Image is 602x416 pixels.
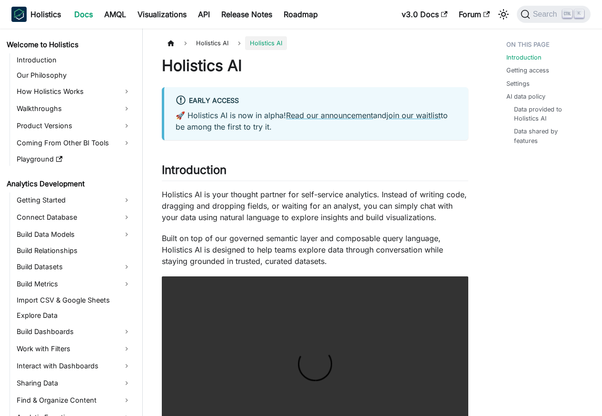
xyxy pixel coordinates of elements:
[14,84,134,99] a: How Holistics Works
[14,152,134,166] a: Playground
[176,95,457,107] div: Early Access
[14,309,134,322] a: Explore Data
[245,36,287,50] span: Holistics AI
[506,53,542,62] a: Introduction
[14,244,134,257] a: Build Relationships
[574,10,584,18] kbd: K
[191,36,233,50] span: Holistics AI
[14,193,134,208] a: Getting Started
[14,101,134,116] a: Walkthroughs
[496,7,511,22] button: Switch between dark and light mode (currently light mode)
[506,66,549,75] a: Getting access
[506,92,545,101] a: AI data policy
[517,6,591,23] button: Search (Ctrl+K)
[4,38,134,51] a: Welcome to Holistics
[192,7,216,22] a: API
[14,69,134,82] a: Our Philosophy
[162,36,180,50] a: Home page
[14,118,134,133] a: Product Versions
[176,110,457,132] p: 🚀 Holistics AI is now in alpha! and to be among the first to try it.
[162,163,468,181] h2: Introduction
[386,111,441,120] a: join our waitlist
[11,7,61,22] a: HolisticsHolistics
[453,7,495,22] a: Forum
[14,294,134,307] a: Import CSV & Google Sheets
[514,105,583,123] a: Data provided to Holistics AI
[162,189,468,223] p: Holistics AI is your thought partner for self-service analytics. Instead of writing code, draggin...
[30,9,61,20] b: Holistics
[278,7,324,22] a: Roadmap
[14,375,134,391] a: Sharing Data
[14,210,134,225] a: Connect Database
[396,7,453,22] a: v3.0 Docs
[132,7,192,22] a: Visualizations
[14,53,134,67] a: Introduction
[14,393,134,408] a: Find & Organize Content
[14,135,134,151] a: Coming From Other BI Tools
[69,7,99,22] a: Docs
[162,233,468,267] p: Built on top of our governed semantic layer and composable query language, Holistics AI is design...
[14,341,134,356] a: Work with Filters
[14,259,134,274] a: Build Datasets
[4,177,134,191] a: Analytics Development
[514,127,583,145] a: Data shared by features
[162,36,468,50] nav: Breadcrumbs
[14,276,134,292] a: Build Metrics
[506,79,530,88] a: Settings
[99,7,132,22] a: AMQL
[530,10,563,19] span: Search
[14,358,134,374] a: Interact with Dashboards
[14,227,134,242] a: Build Data Models
[286,111,373,120] a: Read our announcement
[162,56,468,75] h1: Holistics AI
[14,324,134,339] a: Build Dashboards
[216,7,278,22] a: Release Notes
[11,7,27,22] img: Holistics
